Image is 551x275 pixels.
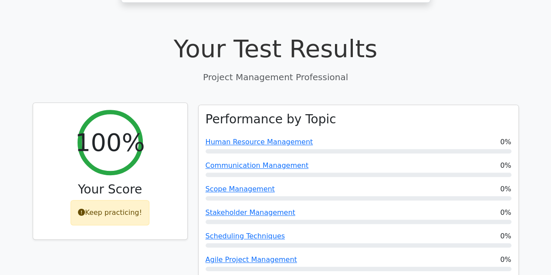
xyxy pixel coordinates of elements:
[500,137,511,147] span: 0%
[40,182,180,197] h3: Your Score
[500,231,511,241] span: 0%
[500,160,511,171] span: 0%
[206,208,295,217] a: Stakeholder Management
[500,207,511,218] span: 0%
[71,200,149,225] div: Keep practicing!
[33,34,519,63] h1: Your Test Results
[206,112,336,127] h3: Performance by Topic
[206,185,275,193] a: Scope Management
[33,71,519,84] p: Project Management Professional
[500,255,511,265] span: 0%
[75,128,145,157] h2: 100%
[206,161,309,170] a: Communication Management
[206,255,297,264] a: Agile Project Management
[206,138,313,146] a: Human Resource Management
[500,184,511,194] span: 0%
[206,232,285,240] a: Scheduling Techniques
